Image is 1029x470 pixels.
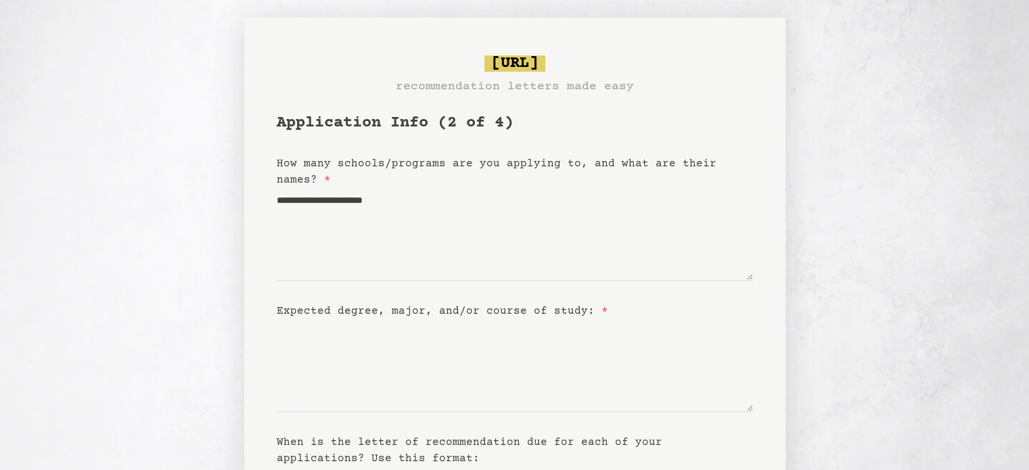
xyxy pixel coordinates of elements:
[277,305,608,317] label: Expected degree, major, and/or course of study:
[277,112,753,134] h1: Application Info (2 of 4)
[484,55,545,72] span: [URL]
[277,158,716,186] label: How many schools/programs are you applying to, and what are their names?
[396,77,634,96] h3: recommendation letters made easy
